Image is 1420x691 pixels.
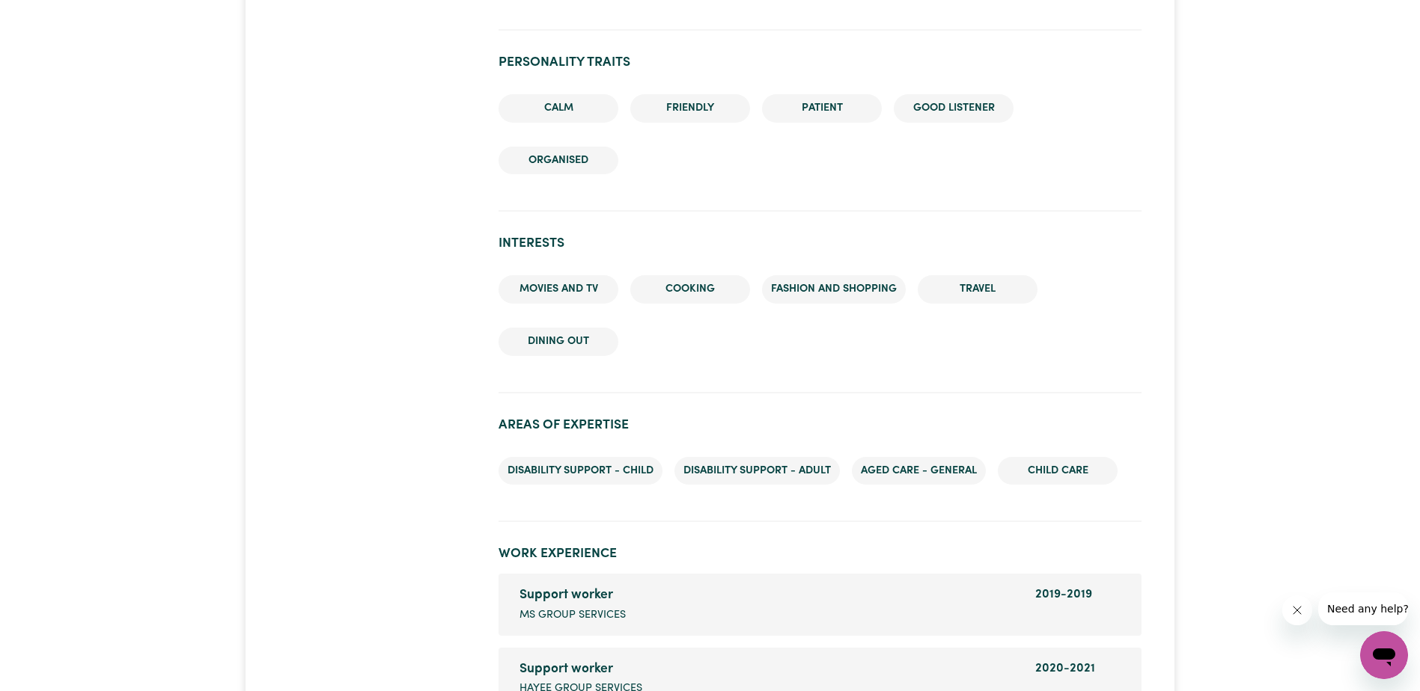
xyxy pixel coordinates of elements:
li: Good Listener [894,94,1014,123]
span: 2019 - 2019 [1035,589,1092,601]
li: Disability support - Adult [674,457,840,485]
li: Friendly [630,94,750,123]
li: Aged care - General [852,457,986,485]
li: Calm [499,94,618,123]
div: Support worker [519,660,1017,679]
iframe: Close message [1282,595,1312,625]
h2: Personality traits [499,55,1141,70]
h2: Areas of Expertise [499,417,1141,433]
li: Dining out [499,328,618,356]
li: Patient [762,94,882,123]
li: Fashion and shopping [762,275,906,304]
span: MS group services [519,607,626,624]
li: Disability support - Child [499,457,662,485]
li: Movies and TV [499,275,618,304]
div: Support worker [519,586,1017,605]
li: Organised [499,147,618,175]
h2: Work Experience [499,546,1141,562]
li: Travel [918,275,1037,304]
iframe: Button to launch messaging window [1360,631,1408,679]
span: 2020 - 2021 [1035,663,1095,675]
li: Child care [998,457,1118,485]
span: Need any help? [9,10,91,22]
iframe: Message from company [1318,592,1408,625]
h2: Interests [499,236,1141,251]
li: Cooking [630,275,750,304]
